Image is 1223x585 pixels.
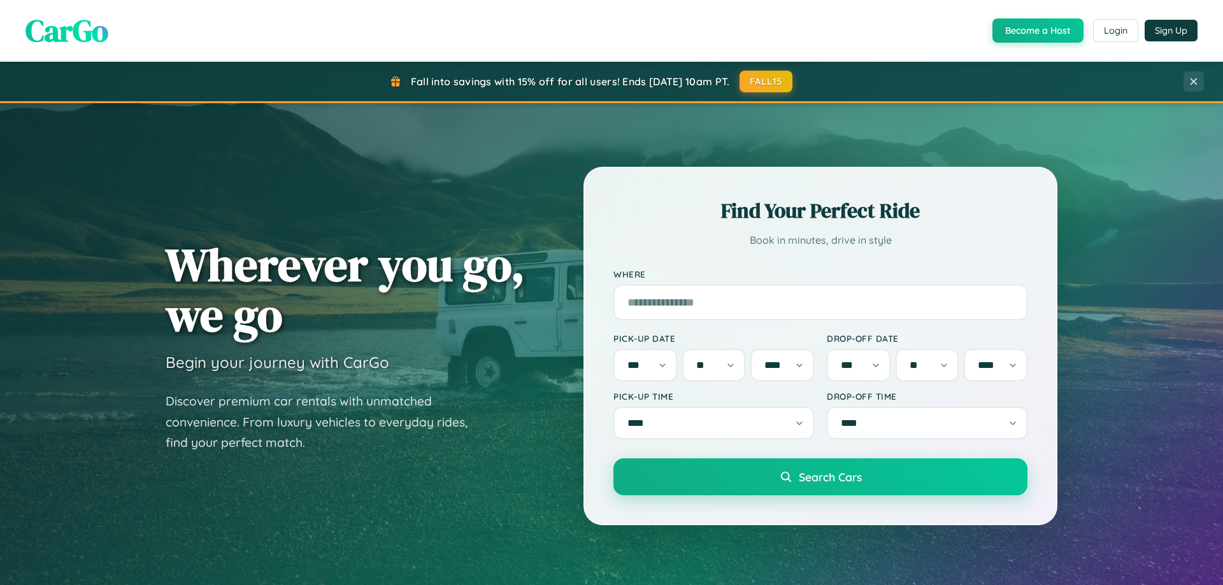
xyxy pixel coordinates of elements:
button: Login [1093,19,1138,42]
p: Book in minutes, drive in style [613,231,1027,250]
label: Drop-off Time [827,391,1027,402]
label: Where [613,269,1027,279]
label: Pick-up Date [613,333,814,344]
h3: Begin your journey with CarGo [166,353,389,372]
button: Become a Host [992,18,1084,43]
h1: Wherever you go, we go [166,239,525,340]
button: Sign Up [1145,20,1198,41]
span: Fall into savings with 15% off for all users! Ends [DATE] 10am PT. [411,75,730,88]
span: CarGo [25,10,108,52]
button: FALL15 [740,71,793,92]
p: Discover premium car rentals with unmatched convenience. From luxury vehicles to everyday rides, ... [166,391,484,453]
h2: Find Your Perfect Ride [613,197,1027,225]
button: Search Cars [613,458,1027,495]
label: Pick-up Time [613,391,814,402]
span: Search Cars [799,470,862,484]
label: Drop-off Date [827,333,1027,344]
